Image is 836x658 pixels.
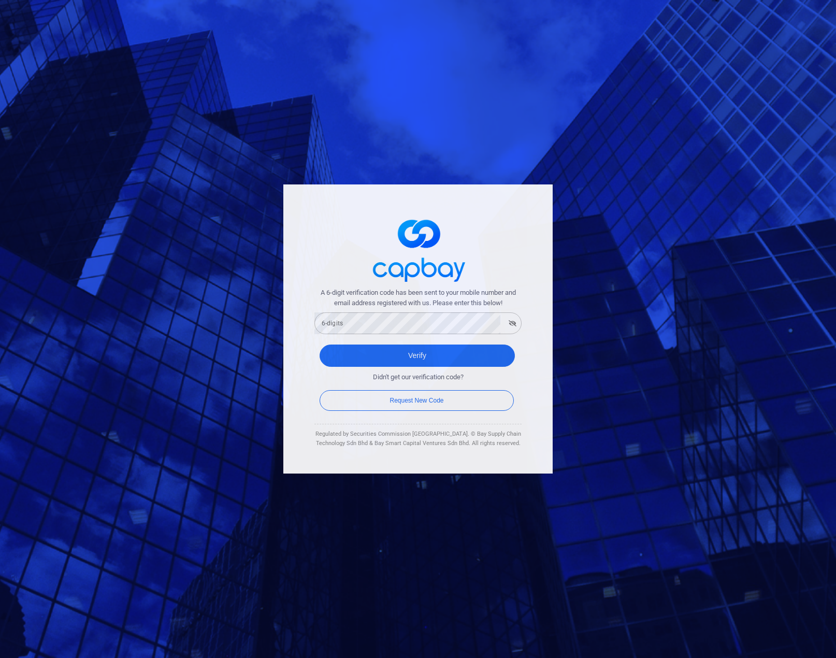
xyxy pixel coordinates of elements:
img: logo [366,210,470,288]
button: Verify [320,345,515,367]
span: A 6-digit verification code has been sent to your mobile number and email address registered with... [314,288,522,309]
div: Regulated by Securities Commission [GEOGRAPHIC_DATA]. © Bay Supply Chain Technology Sdn Bhd & Bay... [314,430,522,448]
button: Request New Code [320,390,514,411]
span: Didn't get our verification code? [373,372,464,383]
